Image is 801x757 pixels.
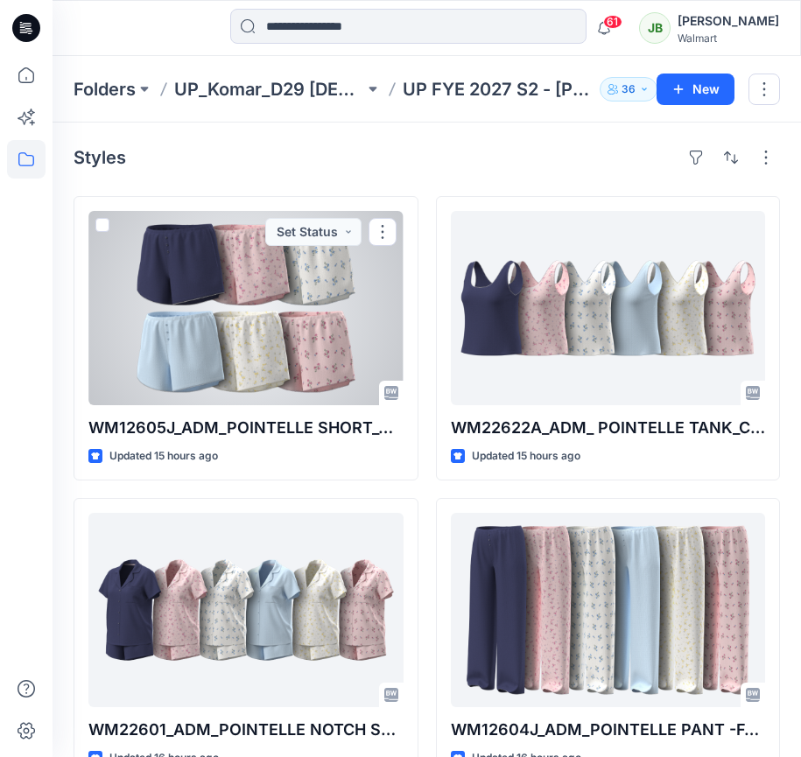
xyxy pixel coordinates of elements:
[451,416,766,440] p: WM22622A_ADM_ POINTELLE TANK_COLORWAY
[88,416,404,440] p: WM12605J_ADM_POINTELLE SHORT_COLORWAY
[678,11,779,32] div: [PERSON_NAME]
[451,211,766,405] a: WM22622A_ADM_ POINTELLE TANK_COLORWAY
[622,80,636,99] p: 36
[174,77,364,102] a: UP_Komar_D29 [DEMOGRAPHIC_DATA] Sleep
[403,77,593,102] p: UP FYE 2027 S2 - [PERSON_NAME] D29 [DEMOGRAPHIC_DATA] Sleepwear
[88,211,404,405] a: WM12605J_ADM_POINTELLE SHORT_COLORWAY
[451,718,766,742] p: WM12604J_ADM_POINTELLE PANT -FAUX FLY & BUTTONS + PICOT_COLORWAY
[74,147,126,168] h4: Styles
[600,77,657,102] button: 36
[88,513,404,707] a: WM22601_ADM_POINTELLE NOTCH SHORTIE_COLORWAY
[74,77,136,102] a: Folders
[472,447,580,466] p: Updated 15 hours ago
[88,718,404,742] p: WM22601_ADM_POINTELLE NOTCH SHORTIE_COLORWAY
[109,447,218,466] p: Updated 15 hours ago
[603,15,622,29] span: 61
[657,74,734,105] button: New
[678,32,779,45] div: Walmart
[451,513,766,707] a: WM12604J_ADM_POINTELLE PANT -FAUX FLY & BUTTONS + PICOT_COLORWAY
[639,12,671,44] div: JB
